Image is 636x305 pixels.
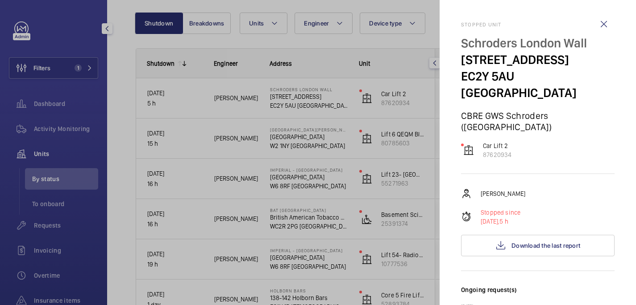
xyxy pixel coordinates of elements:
[483,141,511,150] p: Car Lift 2
[481,189,525,198] p: [PERSON_NAME]
[483,150,511,159] p: 87620934
[461,68,615,101] p: EC2Y 5AU [GEOGRAPHIC_DATA]
[461,235,615,256] button: Download the last report
[461,51,615,68] p: [STREET_ADDRESS]
[481,217,520,226] p: 5 h
[481,218,499,225] span: [DATE],
[461,110,615,132] p: CBRE GWS Schroders ([GEOGRAPHIC_DATA])
[461,285,615,303] h3: Ongoing request(s)
[461,35,615,51] p: Schroders London Wall
[511,242,580,249] span: Download the last report
[481,208,520,217] p: Stopped since
[461,21,615,28] h2: Stopped unit
[463,145,474,156] img: elevator.svg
